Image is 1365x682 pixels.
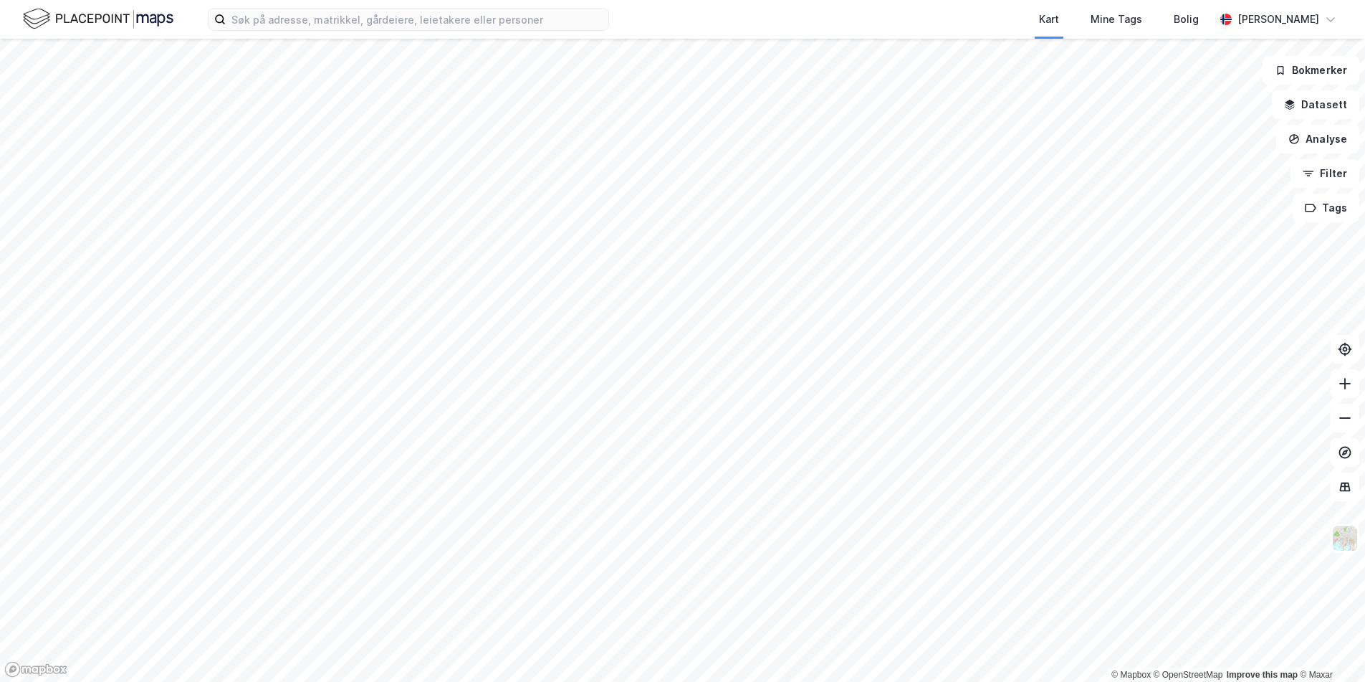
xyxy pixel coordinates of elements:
[1293,613,1365,682] iframe: Chat Widget
[1331,525,1359,552] img: Z
[1174,11,1199,28] div: Bolig
[4,661,67,678] a: Mapbox homepage
[23,6,173,32] img: logo.f888ab2527a4732fd821a326f86c7f29.svg
[1276,125,1359,153] button: Analyse
[1263,56,1359,85] button: Bokmerker
[1237,11,1319,28] div: [PERSON_NAME]
[1154,670,1223,680] a: OpenStreetMap
[1111,670,1151,680] a: Mapbox
[1293,194,1359,222] button: Tags
[1293,613,1365,682] div: Kontrollprogram for chat
[1091,11,1142,28] div: Mine Tags
[226,9,608,30] input: Søk på adresse, matrikkel, gårdeiere, leietakere eller personer
[1227,670,1298,680] a: Improve this map
[1290,159,1359,188] button: Filter
[1272,90,1359,119] button: Datasett
[1039,11,1059,28] div: Kart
